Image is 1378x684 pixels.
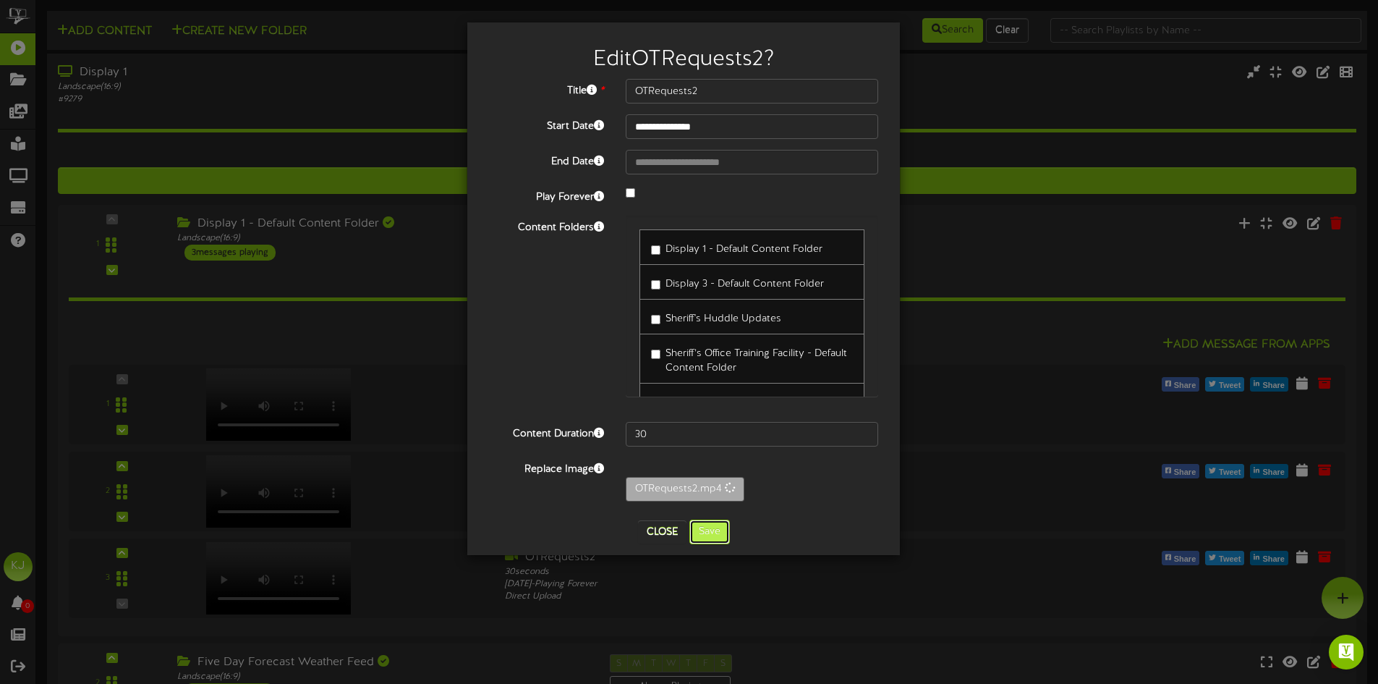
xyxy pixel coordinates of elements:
label: Start Date [478,114,615,134]
input: Sheriff’s Office Training Facility - Default Content Folder [651,350,660,359]
input: 15 [626,422,878,447]
label: Content Duration [478,422,615,442]
label: Content Folders [478,216,615,235]
div: Open Intercom Messenger [1329,635,1364,670]
label: Replace Image [478,457,615,477]
label: End Date [478,150,615,169]
label: Play Forever [478,185,615,205]
span: Sheriff’s Office Training Facility - Default Content Folder [665,348,847,373]
input: Sheriff's Huddle Updates [651,315,660,324]
button: Save [689,520,730,544]
span: Display 1 - Default Content Folder [665,244,822,255]
span: Display 3 - Default Content Folder [665,279,824,290]
h2: Edit OTRequests2 ? [489,48,878,72]
input: Title [626,79,878,104]
input: Display 3 - Default Content Folder [651,280,660,290]
span: Sheriff's Huddle Updates [665,313,781,324]
label: Title [478,79,615,98]
button: Close [638,520,686,544]
input: Display 1 - Default Content Folder [651,245,660,255]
